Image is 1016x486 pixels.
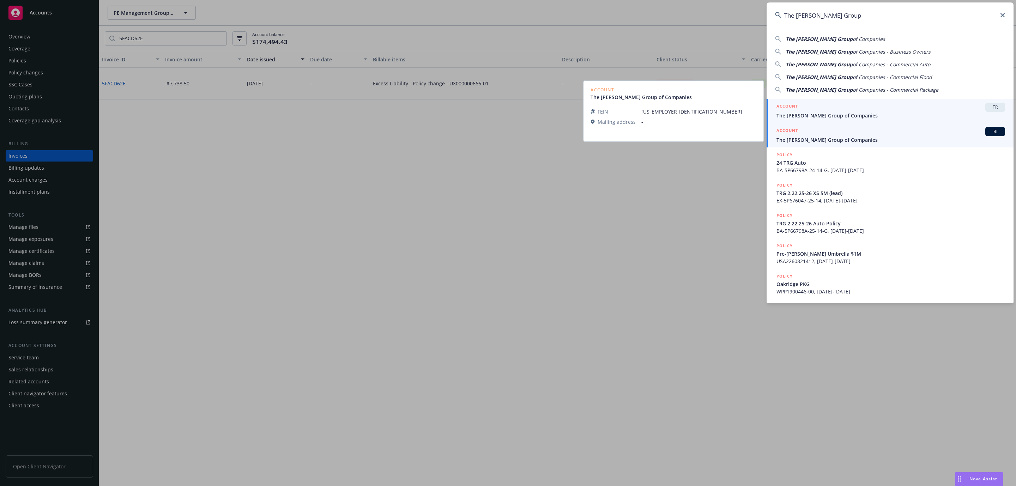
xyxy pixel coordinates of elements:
a: POLICY24 TRG AutoBA-5P66798A-24-14-G, [DATE]-[DATE] [767,147,1014,178]
span: 24 TRG Auto [776,159,1005,166]
span: The [PERSON_NAME] Group [786,86,853,93]
span: WPP1900446-00, [DATE]-[DATE] [776,288,1005,295]
a: POLICYTRG 2.22.25-26 Auto PolicyBA-5P66798A-25-14-G, [DATE]-[DATE] [767,208,1014,238]
span: The [PERSON_NAME] Group [786,36,853,42]
span: BI [988,128,1002,135]
h5: ACCOUNT [776,103,798,111]
h5: POLICY [776,151,793,158]
a: ACCOUNTTRThe [PERSON_NAME] Group of Companies [767,99,1014,123]
span: of Companies - Commercial Flood [853,74,932,80]
div: Drag to move [955,472,964,486]
a: POLICYPre-[PERSON_NAME] Umbrella $1MUSA2260821412, [DATE]-[DATE] [767,238,1014,269]
span: BA-5P66798A-24-14-G, [DATE]-[DATE] [776,166,1005,174]
span: of Companies - Business Owners [853,48,931,55]
span: Oakridge PKG [776,280,1005,288]
span: The [PERSON_NAME] Group [786,48,853,55]
span: EX-5P676047-25-14, [DATE]-[DATE] [776,197,1005,204]
a: ACCOUNTBIThe [PERSON_NAME] Group of Companies [767,123,1014,147]
h5: POLICY [776,212,793,219]
span: Pre-[PERSON_NAME] Umbrella $1M [776,250,1005,257]
span: BA-5P66798A-25-14-G, [DATE]-[DATE] [776,227,1005,235]
span: TR [988,104,1002,110]
span: of Companies - Commercial Auto [853,61,930,68]
a: POLICYTRG 2.22.25-26 XS 5M (lead)EX-5P676047-25-14, [DATE]-[DATE] [767,178,1014,208]
span: TRG 2.22.25-26 XS 5M (lead) [776,189,1005,197]
span: The [PERSON_NAME] Group [786,61,853,68]
span: The [PERSON_NAME] Group of Companies [776,112,1005,119]
span: of Companies - Commercial Package [853,86,938,93]
span: of Companies [853,36,885,42]
h5: POLICY [776,242,793,249]
h5: POLICY [776,182,793,189]
span: TRG 2.22.25-26 Auto Policy [776,220,1005,227]
span: USA2260821412, [DATE]-[DATE] [776,257,1005,265]
span: Nova Assist [969,476,997,482]
h5: POLICY [776,273,793,280]
input: Search... [767,2,1014,28]
a: POLICYOakridge PKGWPP1900446-00, [DATE]-[DATE] [767,269,1014,299]
button: Nova Assist [955,472,1003,486]
h5: ACCOUNT [776,127,798,135]
span: The [PERSON_NAME] Group of Companies [776,136,1005,144]
span: The [PERSON_NAME] Group [786,74,853,80]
